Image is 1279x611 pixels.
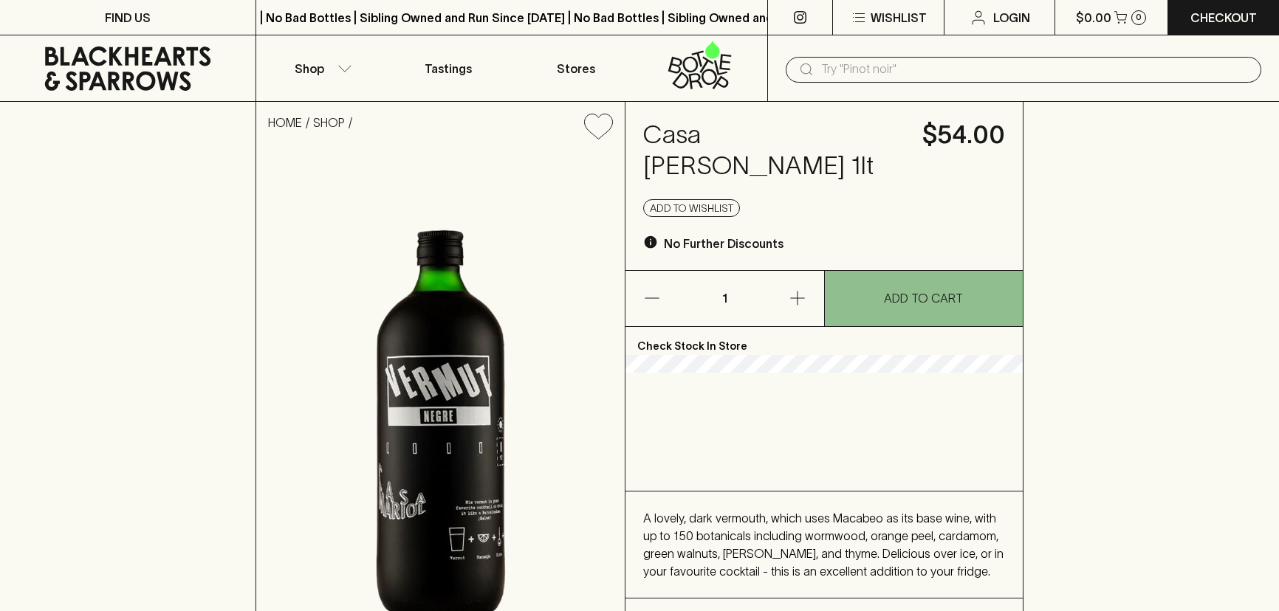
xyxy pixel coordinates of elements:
[268,116,302,129] a: HOME
[1190,9,1257,27] p: Checkout
[707,271,743,326] p: 1
[1076,9,1111,27] p: $0.00
[557,60,595,77] p: Stores
[295,60,324,77] p: Shop
[825,271,1023,326] button: ADD TO CART
[884,289,963,307] p: ADD TO CART
[578,108,619,145] button: Add to wishlist
[821,58,1249,81] input: Try "Pinot noir"
[512,35,639,101] a: Stores
[256,35,384,101] button: Shop
[625,327,1022,355] p: Check Stock In Store
[313,116,345,129] a: SHOP
[664,235,783,252] p: No Further Discounts
[871,9,927,27] p: Wishlist
[1136,13,1142,21] p: 0
[425,60,472,77] p: Tastings
[643,120,904,182] h4: Casa [PERSON_NAME] 1lt
[643,511,1004,578] span: A lovely, dark vermouth, which uses Macabeo as its base wine, with up to 150 botanicals including...
[384,35,512,101] a: Tastings
[993,9,1030,27] p: Login
[922,120,1005,151] h4: $54.00
[105,9,151,27] p: FIND US
[643,199,740,217] button: Add to wishlist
